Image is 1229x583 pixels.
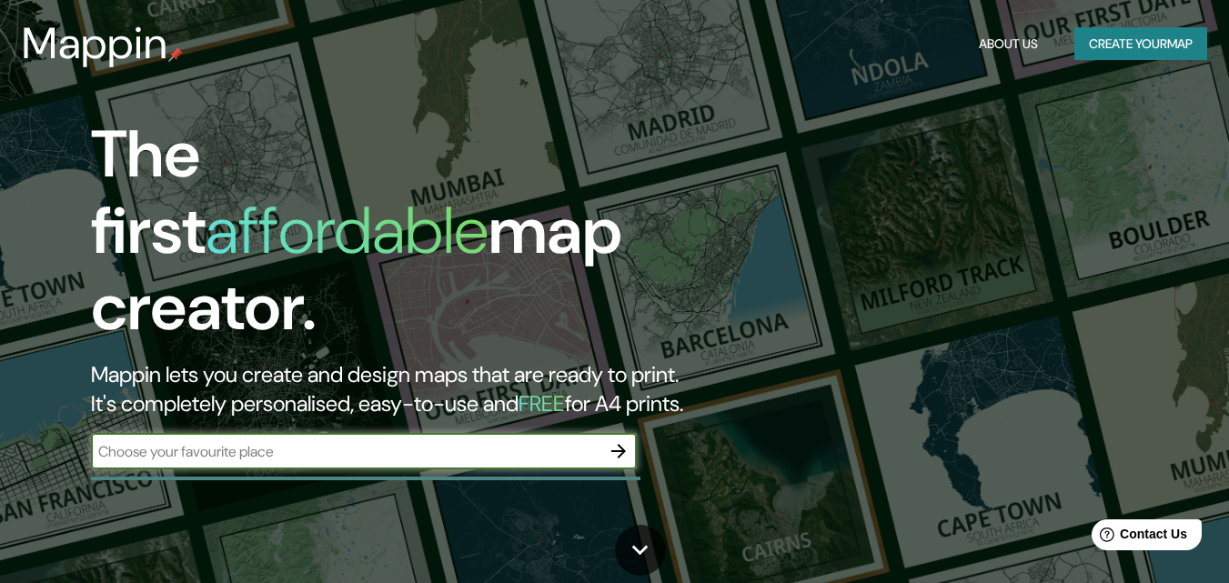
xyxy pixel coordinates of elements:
[22,18,168,69] h3: Mappin
[168,47,183,62] img: mappin-pin
[206,188,489,273] h1: affordable
[519,389,565,417] h5: FREE
[1067,512,1209,563] iframe: Help widget launcher
[91,116,706,360] h1: The first map creator.
[91,441,600,462] input: Choose your favourite place
[91,360,706,418] h2: Mappin lets you create and design maps that are ready to print. It's completely personalised, eas...
[972,27,1045,61] button: About Us
[1074,27,1207,61] button: Create yourmap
